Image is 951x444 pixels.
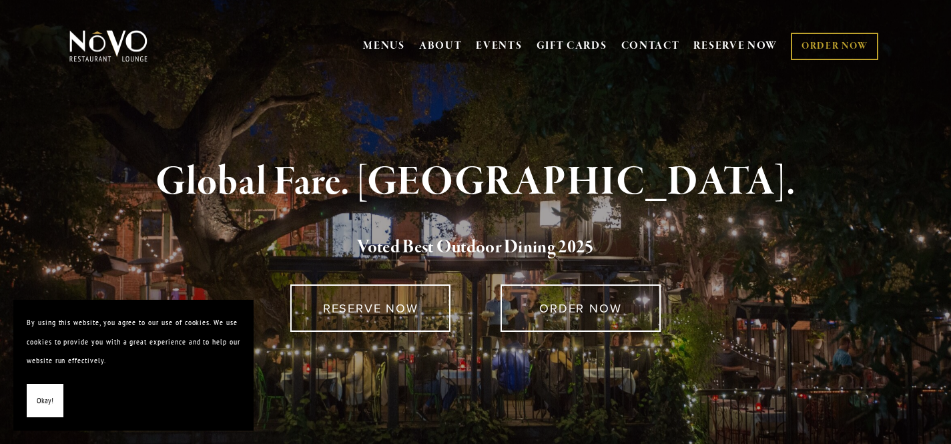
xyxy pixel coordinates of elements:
a: ORDER NOW [501,284,661,332]
a: RESERVE NOW [693,33,777,59]
button: Okay! [27,384,63,418]
a: ORDER NOW [791,33,878,60]
a: EVENTS [476,39,522,53]
a: CONTACT [621,33,680,59]
a: ABOUT [419,39,462,53]
span: Okay! [37,391,53,411]
h2: 5 [91,234,860,262]
strong: Global Fare. [GEOGRAPHIC_DATA]. [155,157,796,208]
section: Cookie banner [13,300,254,431]
img: Novo Restaurant &amp; Lounge [67,29,150,63]
p: By using this website, you agree to our use of cookies. We use cookies to provide you with a grea... [27,313,240,371]
a: MENUS [363,39,405,53]
a: GIFT CARDS [537,33,607,59]
a: RESERVE NOW [290,284,450,332]
a: Voted Best Outdoor Dining 202 [357,236,585,261]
